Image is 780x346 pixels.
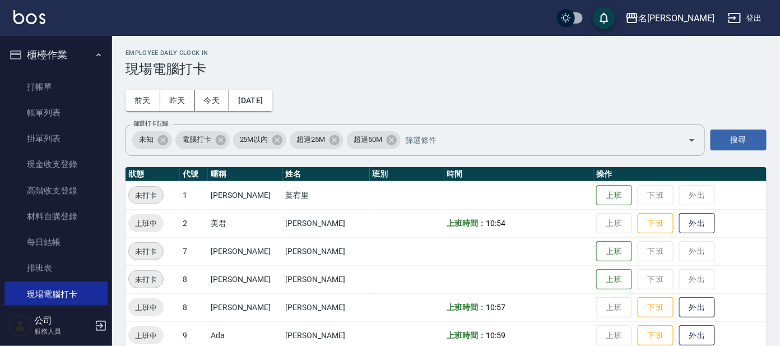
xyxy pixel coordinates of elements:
td: [PERSON_NAME] [208,237,282,265]
th: 暱稱 [208,167,282,182]
h2: Employee Daily Clock In [126,49,767,57]
button: 今天 [195,90,230,111]
span: 未打卡 [129,246,163,257]
td: [PERSON_NAME] [208,181,282,209]
h3: 現場電腦打卡 [126,61,767,77]
a: 現場電腦打卡 [4,282,108,307]
td: 8 [180,293,208,321]
button: 搜尋 [711,130,767,150]
span: 未知 [132,134,160,145]
th: 操作 [593,167,767,182]
button: 登出 [723,8,767,29]
button: 前天 [126,90,160,111]
span: 10:57 [486,303,506,312]
a: 排班表 [4,255,108,281]
button: 下班 [638,213,674,234]
button: 外出 [679,297,715,318]
button: 外出 [679,213,715,234]
button: 昨天 [160,90,195,111]
td: [PERSON_NAME] [208,293,282,321]
td: [PERSON_NAME] [208,265,282,293]
button: [DATE] [229,90,272,111]
b: 上班時間： [447,331,486,340]
button: 上班 [596,241,632,262]
img: Person [9,315,31,337]
div: 超過25M [290,131,343,149]
div: 25M以內 [233,131,287,149]
input: 篩選條件 [402,130,668,150]
a: 高階收支登錄 [4,178,108,204]
span: 未打卡 [129,274,163,285]
span: 上班中 [128,330,164,342]
button: 下班 [638,297,674,318]
label: 篩選打卡記錄 [133,119,169,128]
span: 上班中 [128,302,164,313]
td: 1 [180,181,208,209]
a: 掛單列表 [4,126,108,151]
th: 時間 [444,167,593,182]
b: 上班時間： [447,303,486,312]
th: 班別 [370,167,444,182]
a: 材料自購登錄 [4,204,108,229]
th: 姓名 [283,167,370,182]
td: [PERSON_NAME] [283,293,370,321]
img: Logo [13,10,45,24]
button: 外出 [679,325,715,346]
a: 現金收支登錄 [4,151,108,177]
td: 葉宥里 [283,181,370,209]
th: 狀態 [126,167,180,182]
button: 名[PERSON_NAME] [621,7,719,30]
td: [PERSON_NAME] [283,209,370,237]
td: [PERSON_NAME] [283,237,370,265]
p: 服務人員 [34,326,91,336]
span: 電腦打卡 [175,134,218,145]
td: 2 [180,209,208,237]
div: 名[PERSON_NAME] [639,11,714,25]
b: 上班時間： [447,219,486,228]
button: 上班 [596,269,632,290]
span: 10:54 [486,219,506,228]
td: 美君 [208,209,282,237]
span: 上班中 [128,218,164,229]
td: 7 [180,237,208,265]
div: 超過50M [347,131,401,149]
button: save [593,7,615,29]
td: 8 [180,265,208,293]
a: 帳單列表 [4,100,108,126]
button: 下班 [638,325,674,346]
button: 櫃檯作業 [4,40,108,70]
a: 每日結帳 [4,229,108,255]
div: 電腦打卡 [175,131,230,149]
span: 超過50M [347,134,389,145]
span: 超過25M [290,134,332,145]
span: 未打卡 [129,190,163,201]
button: 上班 [596,185,632,206]
div: 未知 [132,131,172,149]
th: 代號 [180,167,208,182]
h5: 公司 [34,315,91,326]
a: 打帳單 [4,74,108,100]
span: 10:59 [486,331,506,340]
td: [PERSON_NAME] [283,265,370,293]
button: Open [683,131,701,149]
span: 25M以內 [233,134,275,145]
